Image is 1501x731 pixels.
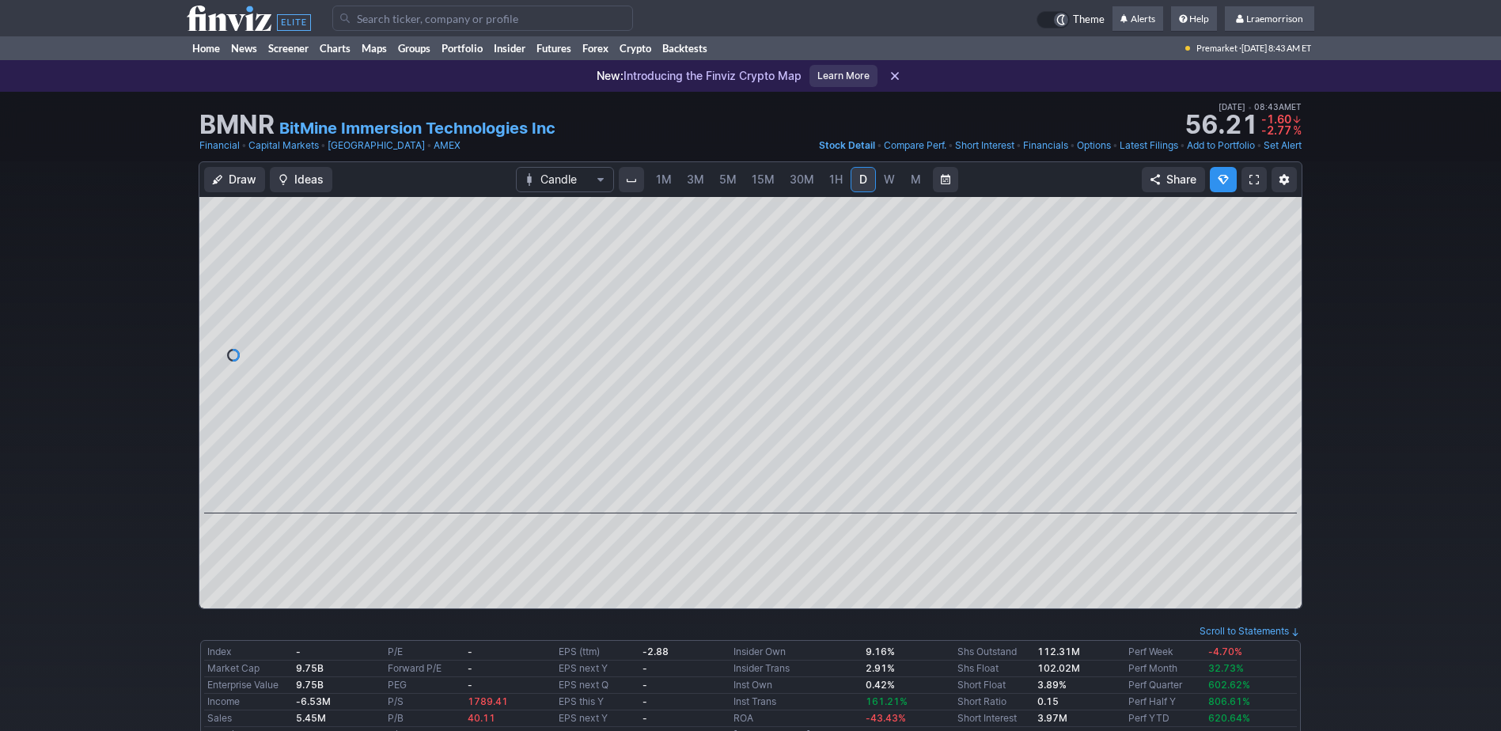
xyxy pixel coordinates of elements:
[279,117,555,139] a: BitMine Immersion Technologies Inc
[540,172,589,187] span: Candle
[392,36,436,60] a: Groups
[954,644,1034,661] td: Shs Outstand
[531,36,577,60] a: Futures
[294,172,324,187] span: Ideas
[619,167,644,192] button: Interval
[948,138,953,153] span: •
[955,138,1014,153] a: Short Interest
[884,172,895,186] span: W
[752,172,775,186] span: 15M
[866,695,908,707] span: 161.21%
[1196,36,1241,60] span: Premarket ·
[468,679,472,691] b: -
[1037,712,1067,724] b: 3.97M
[877,167,902,192] a: W
[745,167,782,192] a: 15M
[468,712,495,724] span: 40.11
[866,712,906,724] span: -43.43%
[1073,11,1105,28] span: Theme
[468,695,508,707] span: 1789.41
[903,167,928,192] a: M
[649,167,679,192] a: 1M
[577,36,614,60] a: Forex
[1125,677,1205,694] td: Perf Quarter
[296,646,301,657] b: -
[1272,167,1297,192] button: Chart Settings
[204,694,293,710] td: Income
[385,677,464,694] td: PEG
[1125,710,1205,727] td: Perf YTD
[270,167,332,192] button: Ideas
[1208,695,1250,707] span: 806.61%
[1166,172,1196,187] span: Share
[829,172,843,186] span: 1H
[385,661,464,677] td: Forward P/E
[1125,661,1205,677] td: Perf Month
[1112,6,1163,32] a: Alerts
[229,172,256,187] span: Draw
[1180,138,1185,153] span: •
[204,710,293,727] td: Sales
[434,138,461,153] a: AMEX
[204,644,293,661] td: Index
[555,694,639,710] td: EPS this Y
[1185,112,1258,138] strong: 56.21
[385,694,464,710] td: P/S
[356,36,392,60] a: Maps
[1210,167,1237,192] button: Explore new features
[1037,695,1059,707] a: 0.15
[957,695,1006,707] a: Short Ratio
[1200,625,1300,637] a: Scroll to Statements
[680,167,711,192] a: 3M
[468,646,472,657] b: -
[204,677,293,694] td: Enterprise Value
[1257,138,1262,153] span: •
[1120,138,1178,153] a: Latest Filings
[436,36,488,60] a: Portfolio
[933,167,958,192] button: Range
[296,695,331,707] b: -6.53M
[248,138,319,153] a: Capital Markets
[656,172,672,186] span: 1M
[263,36,314,60] a: Screener
[614,36,657,60] a: Crypto
[204,167,265,192] button: Draw
[1241,36,1311,60] span: [DATE] 8:43 AM ET
[730,644,862,661] td: Insider Own
[1037,679,1067,691] a: 3.89%
[657,36,713,60] a: Backtests
[1208,662,1244,674] span: 32.73%
[199,112,275,138] h1: BMNR
[859,172,867,186] span: D
[555,644,639,661] td: EPS (ttm)
[642,695,647,707] b: -
[226,36,263,60] a: News
[877,138,882,153] span: •
[687,172,704,186] span: 3M
[555,661,639,677] td: EPS next Y
[1016,138,1022,153] span: •
[730,694,862,710] td: Inst Trans
[642,662,647,674] b: -
[1208,646,1242,657] span: -4.70%
[884,138,946,153] a: Compare Perf.
[911,172,921,186] span: M
[199,138,240,153] a: Financial
[1225,6,1314,32] a: Lraemorrison
[1037,646,1080,657] b: 112.31M
[320,138,326,153] span: •
[1261,123,1291,137] span: -2.77
[1248,102,1252,112] span: •
[719,172,737,186] span: 5M
[822,167,850,192] a: 1H
[187,36,226,60] a: Home
[1187,138,1255,153] a: Add to Portfolio
[1125,694,1205,710] td: Perf Half Y
[1112,138,1118,153] span: •
[332,6,633,31] input: Search
[296,662,324,674] b: 9.75B
[204,661,293,677] td: Market Cap
[783,167,821,192] a: 30M
[730,661,862,677] td: Insider Trans
[642,646,669,657] b: -2.88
